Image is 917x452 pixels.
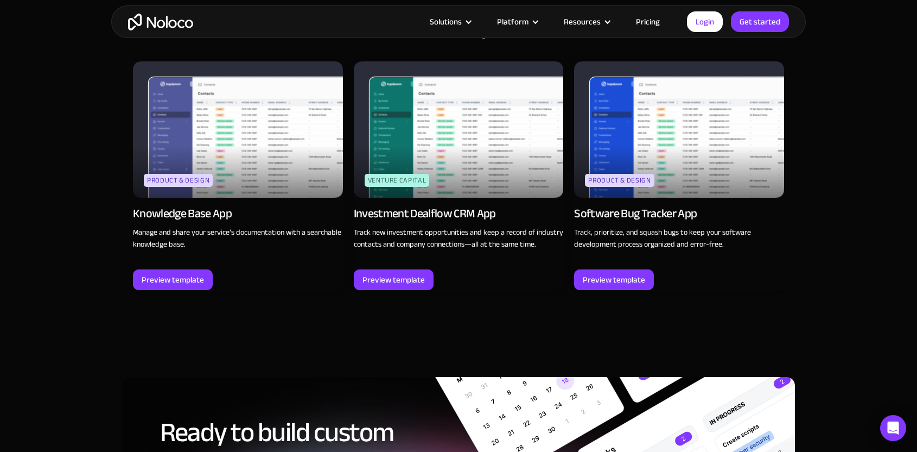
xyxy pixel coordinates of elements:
[880,415,906,441] div: Open Intercom Messenger
[142,273,204,287] div: Preview template
[354,61,564,290] a: Venture CapitalInvestment Dealflow CRM AppTrack new investment opportunities and keep a record of...
[416,15,483,29] div: Solutions
[550,15,622,29] div: Resources
[354,206,496,221] div: Investment Dealflow CRM App
[133,61,343,290] a: Product & DesignKnowledge Base AppManage and share your service’s documentation with a searchable...
[574,61,784,290] a: Product & DesignSoftware Bug Tracker AppTrack, prioritize, and squash bugs to keep your software ...
[430,15,462,29] div: Solutions
[622,15,673,29] a: Pricing
[687,11,723,32] a: Login
[483,15,550,29] div: Platform
[128,14,193,30] a: home
[731,11,789,32] a: Get started
[365,174,430,187] div: Venture Capital
[354,227,564,250] p: Track new investment opportunities and keep a record of industry contacts and company connections...
[362,273,425,287] div: Preview template
[585,174,654,187] div: Product & Design
[564,15,601,29] div: Resources
[133,227,343,250] p: Manage and share your service’s documentation with a searchable knowledge base.
[133,206,232,221] div: Knowledge Base App
[144,174,213,187] div: Product & Design
[574,206,697,221] div: Software Bug Tracker App
[497,15,528,29] div: Platform
[583,273,645,287] div: Preview template
[574,227,784,250] p: Track, prioritize, and squash bugs to keep your software development process organized and error-...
